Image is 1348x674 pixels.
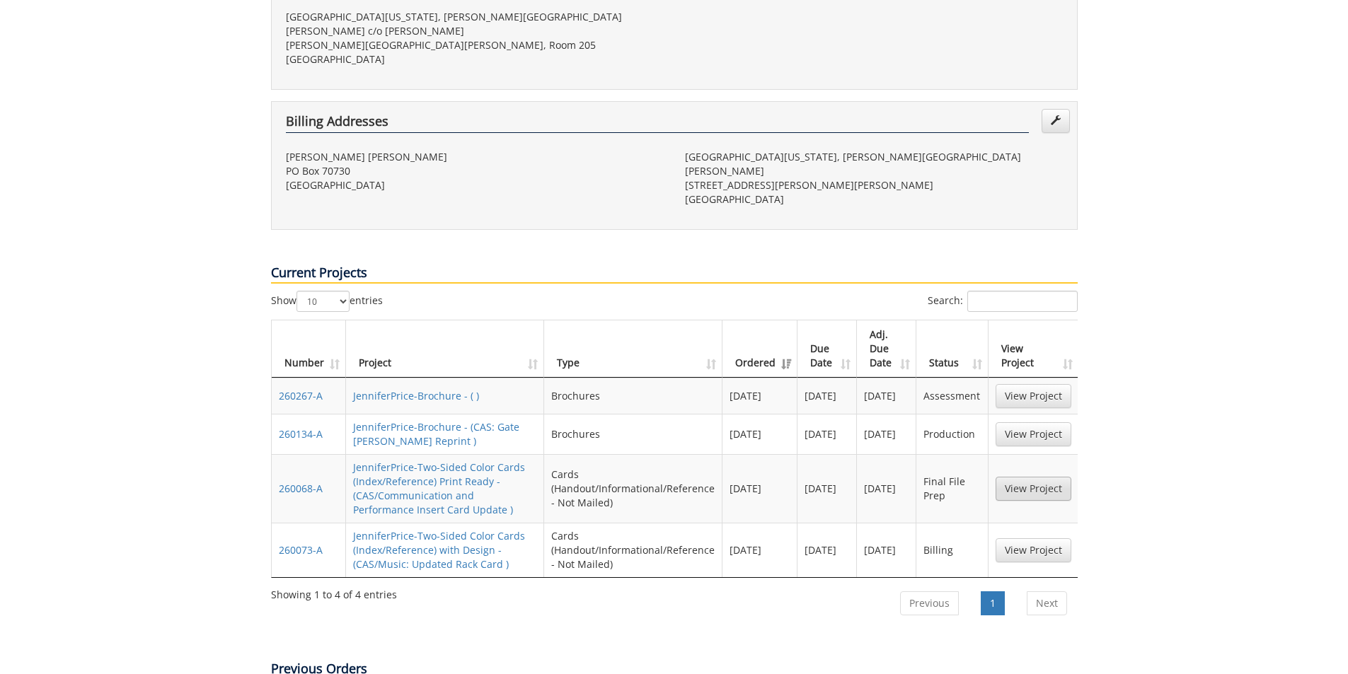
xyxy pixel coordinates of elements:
[916,523,988,577] td: Billing
[271,291,383,312] label: Show entries
[286,52,664,66] p: [GEOGRAPHIC_DATA]
[797,523,857,577] td: [DATE]
[286,10,664,38] p: [GEOGRAPHIC_DATA][US_STATE], [PERSON_NAME][GEOGRAPHIC_DATA][PERSON_NAME] c/o [PERSON_NAME]
[916,378,988,414] td: Assessment
[1027,591,1067,615] a: Next
[286,164,664,178] p: PO Box 70730
[286,178,664,192] p: [GEOGRAPHIC_DATA]
[279,427,323,441] a: 260134-A
[353,420,519,448] a: JenniferPrice-Brochure - (CAS: Gate [PERSON_NAME] Reprint )
[544,523,722,577] td: Cards (Handout/Informational/Reference - Not Mailed)
[916,454,988,523] td: Final File Prep
[544,414,722,454] td: Brochures
[353,389,479,402] a: JenniferPrice-Brochure - ( )
[996,538,1071,562] a: View Project
[996,477,1071,501] a: View Project
[544,454,722,523] td: Cards (Handout/Informational/Reference - Not Mailed)
[967,291,1078,312] input: Search:
[722,523,797,577] td: [DATE]
[722,378,797,414] td: [DATE]
[272,320,346,378] th: Number: activate to sort column ascending
[271,264,1078,284] p: Current Projects
[296,291,350,312] select: Showentries
[685,192,1063,207] p: [GEOGRAPHIC_DATA]
[685,178,1063,192] p: [STREET_ADDRESS][PERSON_NAME][PERSON_NAME]
[928,291,1078,312] label: Search:
[989,320,1078,378] th: View Project: activate to sort column ascending
[271,582,397,602] div: Showing 1 to 4 of 4 entries
[797,320,857,378] th: Due Date: activate to sort column ascending
[279,389,323,402] a: 260267-A
[286,150,664,164] p: [PERSON_NAME] [PERSON_NAME]
[996,384,1071,408] a: View Project
[279,543,323,557] a: 260073-A
[353,460,525,516] a: JenniferPrice-Two-Sided Color Cards (Index/Reference) Print Ready - (CAS/Communication and Perfor...
[857,454,916,523] td: [DATE]
[685,150,1063,178] p: [GEOGRAPHIC_DATA][US_STATE], [PERSON_NAME][GEOGRAPHIC_DATA][PERSON_NAME]
[346,320,544,378] th: Project: activate to sort column ascending
[916,320,988,378] th: Status: activate to sort column ascending
[286,38,664,52] p: [PERSON_NAME][GEOGRAPHIC_DATA][PERSON_NAME], Room 205
[797,378,857,414] td: [DATE]
[353,529,525,571] a: JenniferPrice-Two-Sided Color Cards (Index/Reference) with Design - (CAS/Music: Updated Rack Card )
[981,591,1005,615] a: 1
[722,414,797,454] td: [DATE]
[797,454,857,523] td: [DATE]
[544,378,722,414] td: Brochures
[996,422,1071,446] a: View Project
[857,414,916,454] td: [DATE]
[279,482,323,495] a: 260068-A
[797,414,857,454] td: [DATE]
[286,115,1029,133] h4: Billing Addresses
[722,454,797,523] td: [DATE]
[1042,109,1070,133] a: Edit Addresses
[857,523,916,577] td: [DATE]
[916,414,988,454] td: Production
[857,378,916,414] td: [DATE]
[900,591,959,615] a: Previous
[857,320,916,378] th: Adj. Due Date: activate to sort column ascending
[544,320,722,378] th: Type: activate to sort column ascending
[722,320,797,378] th: Ordered: activate to sort column ascending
